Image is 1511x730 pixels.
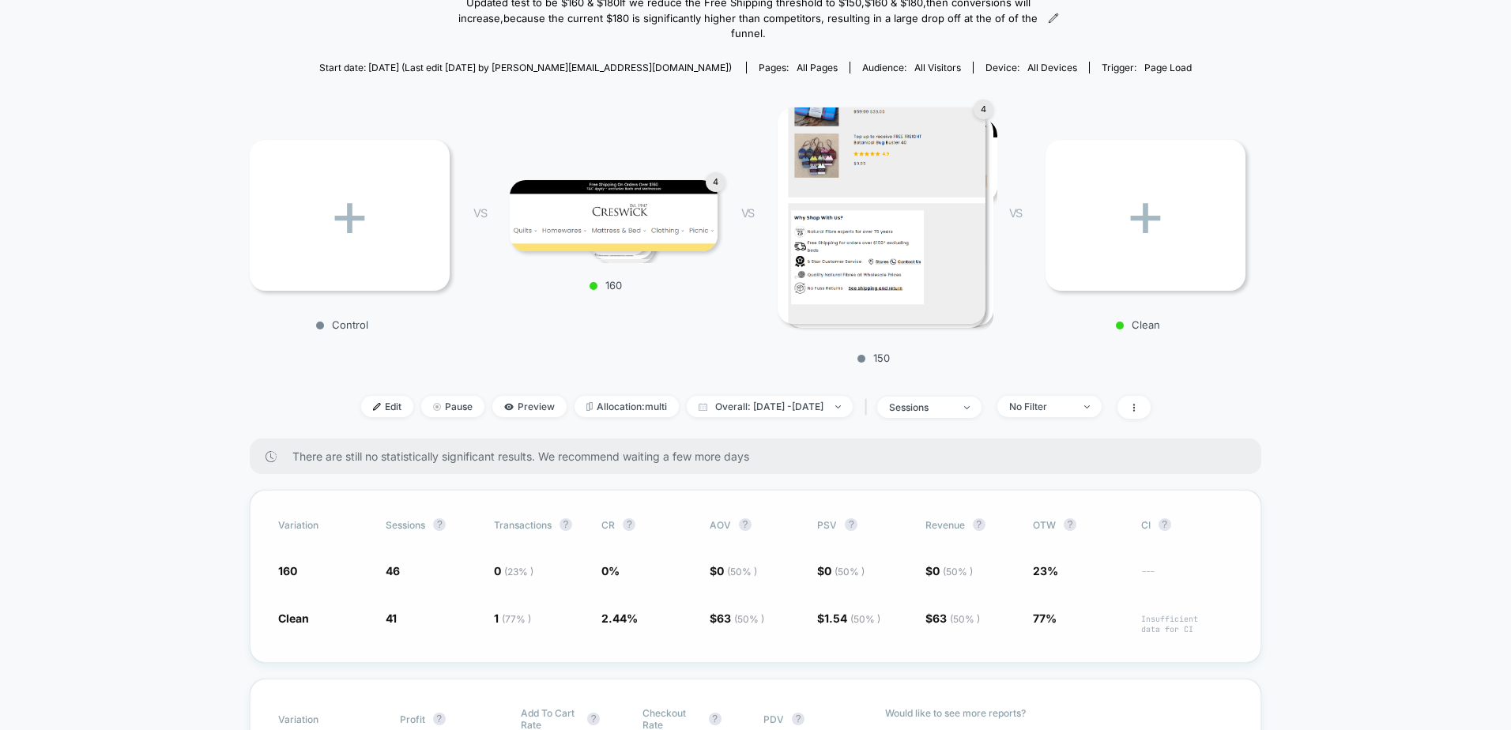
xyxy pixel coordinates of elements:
img: rebalance [586,402,593,411]
span: OTW [1033,518,1120,531]
span: 2.44 % [601,611,638,625]
span: ( 50 % ) [835,566,865,578]
span: Page Load [1144,62,1192,73]
span: all devices [1027,62,1077,73]
p: 150 [770,352,978,364]
img: end [433,403,441,411]
img: end [1084,405,1090,408]
button: ? [845,518,857,531]
span: 63 [717,611,764,625]
span: ( 50 % ) [734,613,764,625]
span: 160 [278,564,297,578]
div: Audience: [862,62,961,73]
img: edit [373,403,381,411]
span: 0 % [601,564,620,578]
span: ( 50 % ) [943,566,973,578]
div: 4 [974,100,993,119]
button: ? [433,518,446,531]
span: 0 [824,564,865,578]
span: CI [1141,518,1228,531]
span: ( 50 % ) [727,566,757,578]
button: ? [1159,518,1171,531]
img: 150 main [778,107,985,325]
span: VS [473,206,486,220]
span: $ [710,611,764,625]
span: Revenue [925,519,965,531]
div: 4 [706,172,725,192]
span: PDV [763,713,784,725]
span: 0 [933,564,973,578]
span: VS [741,206,754,220]
span: $ [710,564,757,578]
span: Pause [421,396,484,417]
span: There are still no statistically significant results. We recommend waiting a few more days [292,450,1230,463]
span: CR [601,519,615,531]
button: ? [433,713,446,725]
button: ? [623,518,635,531]
div: Trigger: [1102,62,1192,73]
span: $ [925,611,980,625]
p: 160 [502,279,710,292]
button: ? [739,518,752,531]
button: ? [792,713,804,725]
span: 0 [494,564,533,578]
span: 46 [386,564,400,578]
span: Overall: [DATE] - [DATE] [687,396,853,417]
span: all pages [797,62,838,73]
span: Profit [400,713,425,725]
span: ( 50 % ) [950,613,980,625]
span: Device: [973,62,1089,73]
span: $ [925,564,973,578]
button: ? [560,518,572,531]
img: 160 main [510,180,718,251]
span: 77% [1033,611,1057,625]
span: Transactions [494,519,552,531]
span: $ [817,564,865,578]
span: Sessions [386,519,425,531]
span: Insufficient data for CI [1141,614,1233,634]
span: Edit [361,396,413,417]
img: end [835,405,841,408]
button: ? [587,713,600,725]
span: AOV [710,519,731,531]
span: Allocation: multi [575,396,679,417]
div: Pages: [759,62,838,73]
div: + [250,140,450,291]
span: --- [1141,566,1233,578]
span: Start date: [DATE] (Last edit [DATE] by [PERSON_NAME][EMAIL_ADDRESS][DOMAIN_NAME]) [319,62,732,73]
span: 1 [494,611,531,625]
span: 63 [933,611,980,625]
div: + [1046,140,1245,291]
button: ? [709,713,722,725]
button: ? [973,518,985,531]
p: Clean [1038,318,1238,331]
span: ( 77 % ) [502,613,531,625]
img: calendar [699,403,707,411]
span: All Visitors [914,62,961,73]
span: 23% [1033,564,1058,578]
img: end [964,406,970,409]
p: Would like to see more reports? [885,707,1234,719]
span: VS [1009,206,1022,220]
p: Control [242,318,442,331]
span: ( 23 % ) [504,566,533,578]
span: | [861,396,877,419]
span: ( 50 % ) [850,613,880,625]
span: Preview [492,396,567,417]
span: 0 [717,564,757,578]
div: sessions [889,401,952,413]
span: 41 [386,611,397,625]
div: No Filter [1009,401,1072,412]
span: 1.54 [824,611,880,625]
span: PSV [817,519,837,531]
button: ? [1064,518,1076,531]
span: $ [817,611,880,625]
span: Variation [278,518,365,531]
span: Clean [278,611,309,625]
